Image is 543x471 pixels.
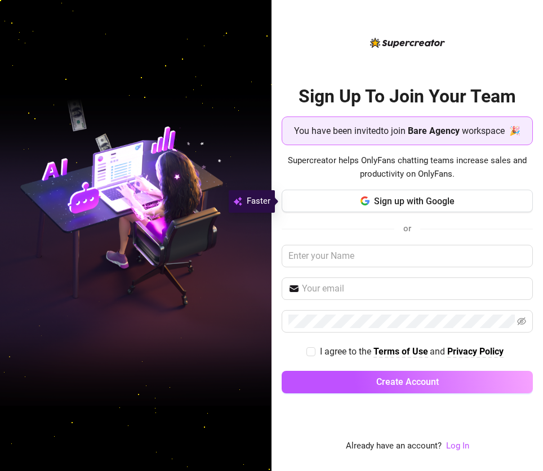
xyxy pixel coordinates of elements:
strong: Privacy Policy [447,346,504,357]
span: eye-invisible [517,317,526,326]
span: Supercreator helps OnlyFans chatting teams increase sales and productivity on OnlyFans. [282,154,533,181]
a: Privacy Policy [447,346,504,358]
span: Already have an account? [346,439,442,453]
span: Sign up with Google [374,196,455,207]
input: Enter your Name [282,245,533,267]
button: Create Account [282,371,533,393]
h2: Sign Up To Join Your Team [282,85,533,108]
span: and [430,346,447,357]
img: logo-BBDzfeDw.svg [370,38,445,48]
span: workspace 🎉 [462,124,520,138]
span: You have been invited to join [294,124,406,138]
span: I agree to the [320,346,373,357]
a: Terms of Use [373,346,428,358]
strong: Bare Agency [408,125,460,136]
span: Create Account [376,376,439,387]
a: Log In [446,439,469,453]
a: Log In [446,441,469,451]
img: svg%3e [233,195,242,208]
input: Your email [302,282,526,295]
strong: Terms of Use [373,346,428,357]
span: Faster [247,195,270,208]
span: or [403,223,411,234]
button: Sign up with Google [282,190,533,212]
